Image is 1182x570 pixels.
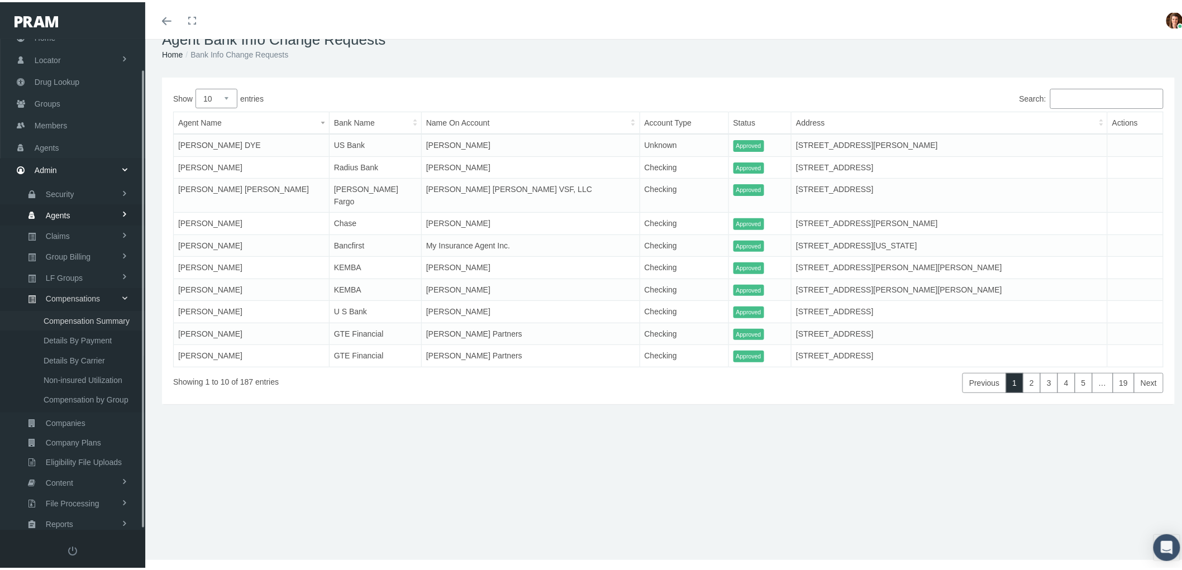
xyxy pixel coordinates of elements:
td: [PERSON_NAME] [421,154,640,176]
td: [PERSON_NAME] [174,154,330,176]
span: Approved [733,160,764,172]
img: PRAM_20_x_78.png [15,14,58,25]
h1: Agent Bank Info Change Requests [162,29,1175,46]
td: [PERSON_NAME] Fargo [329,176,421,210]
span: Locator [35,47,61,69]
span: Approved [733,348,764,360]
th: Bank Name: activate to sort column ascending [329,110,421,132]
td: [STREET_ADDRESS] [792,320,1108,343]
th: Actions [1108,110,1164,132]
span: Approved [733,238,764,250]
span: Agents [35,135,59,156]
td: My Insurance Agent Inc. [421,232,640,255]
td: [PERSON_NAME] [PERSON_NAME] VSF, LLC [421,176,640,210]
td: US Bank [329,132,421,154]
td: Unknown [640,132,728,154]
span: Reports [46,512,73,531]
span: Compensation by Group [44,388,128,407]
td: [STREET_ADDRESS][PERSON_NAME][PERSON_NAME] [792,255,1108,277]
td: Checking [640,299,728,321]
a: 1 [1006,371,1024,391]
th: Status [728,110,792,132]
td: Chase [329,210,421,233]
span: Content [46,471,73,490]
label: Search: [669,87,1164,107]
a: Next [1134,371,1164,391]
a: 3 [1040,371,1058,391]
td: [PERSON_NAME] [PERSON_NAME] [174,176,330,210]
span: Approved [733,304,764,316]
input: Search: [1050,87,1164,107]
span: Members [35,113,67,134]
span: Companies [46,411,85,430]
td: [STREET_ADDRESS] [792,343,1108,365]
td: GTE Financial [329,320,421,343]
td: [PERSON_NAME] [174,255,330,277]
a: 4 [1057,371,1075,391]
td: [PERSON_NAME] Partners [421,343,640,365]
td: [STREET_ADDRESS] [792,176,1108,210]
td: [PERSON_NAME] [174,299,330,321]
td: [PERSON_NAME] [174,320,330,343]
td: Checking [640,320,728,343]
td: Checking [640,154,728,176]
span: Approved [733,182,764,194]
select: Showentries [196,87,237,106]
span: Approved [733,138,764,150]
td: [PERSON_NAME] [421,210,640,233]
a: Previous [962,371,1006,391]
span: Security [46,183,74,202]
label: Show entries [173,87,669,106]
a: 2 [1023,371,1041,391]
a: … [1092,371,1113,391]
span: Drug Lookup [35,69,79,90]
td: Checking [640,343,728,365]
th: Account Type [640,110,728,132]
td: [PERSON_NAME] [421,299,640,321]
td: [PERSON_NAME] [421,276,640,299]
td: [PERSON_NAME] [174,232,330,255]
a: 19 [1113,371,1135,391]
td: Checking [640,276,728,299]
td: KEMBA [329,255,421,277]
td: U S Bank [329,299,421,321]
td: GTE Financial [329,343,421,365]
span: Groups [35,91,60,112]
td: Checking [640,232,728,255]
th: Agent Name: activate to sort column ascending [174,110,330,132]
span: Details By Carrier [44,349,105,368]
td: Checking [640,255,728,277]
span: Compensation Summary [44,309,130,328]
a: Home [162,48,183,57]
td: [STREET_ADDRESS][PERSON_NAME] [792,132,1108,154]
td: [STREET_ADDRESS] [792,299,1108,321]
span: Details By Payment [44,329,112,348]
span: Group Billing [46,245,90,264]
div: Open Intercom Messenger [1154,532,1180,559]
span: Approved [733,216,764,228]
span: Compensations [46,287,100,306]
span: File Processing [46,492,99,511]
td: [STREET_ADDRESS][PERSON_NAME] [792,210,1108,233]
span: Eligibility File Uploads [46,451,122,470]
li: Bank Info Change Requests [183,46,288,59]
span: LF Groups [46,266,83,285]
td: [STREET_ADDRESS][US_STATE] [792,232,1108,255]
td: [PERSON_NAME] [174,210,330,233]
td: [PERSON_NAME] [421,132,640,154]
th: Address: activate to sort column ascending [792,110,1108,132]
td: [STREET_ADDRESS][PERSON_NAME][PERSON_NAME] [792,276,1108,299]
td: [PERSON_NAME] [174,276,330,299]
th: Name On Account: activate to sort column ascending [421,110,640,132]
td: [PERSON_NAME] [174,343,330,365]
a: 5 [1075,371,1093,391]
td: KEMBA [329,276,421,299]
span: Admin [35,157,57,179]
span: Agents [46,204,70,223]
span: Non-insured Utilization [44,368,122,387]
span: Approved [733,327,764,338]
td: [PERSON_NAME] [421,255,640,277]
span: Approved [733,260,764,272]
td: Checking [640,210,728,233]
td: Radius Bank [329,154,421,176]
